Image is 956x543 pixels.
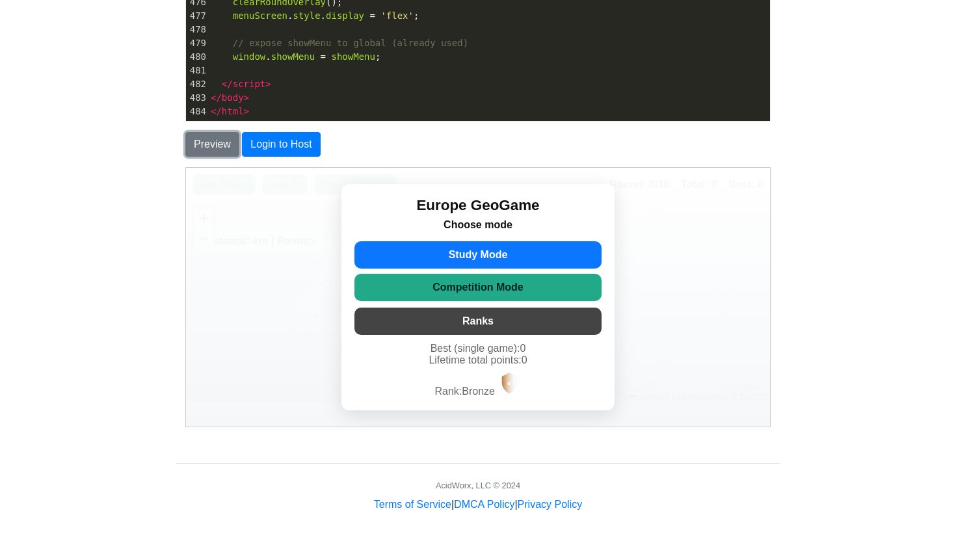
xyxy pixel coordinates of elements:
[168,73,416,101] button: Study Mode
[168,187,416,198] div: Lifetime total points:
[271,51,315,62] span: showMenu
[374,497,582,512] div: | |
[168,204,416,230] div: Rank:
[186,9,208,23] div: 477
[454,499,514,510] a: DMCA Policy
[186,50,208,64] div: 480
[168,106,416,133] button: Competition Mode
[186,23,208,36] div: 478
[293,10,320,21] span: style
[436,479,520,492] div: AcidWorx, LLC © 2024
[186,105,208,118] div: 484
[211,51,380,62] span: . ;
[186,36,208,50] div: 479
[336,187,341,198] span: 0
[211,106,222,116] span: </
[244,92,249,103] span: >
[233,38,468,48] span: // expose showMenu to global (already used)
[518,499,583,510] a: Privacy Policy
[168,175,416,230] div: Best (single game):
[222,92,244,103] span: body
[186,77,208,91] div: 482
[185,132,239,157] button: Preview
[186,64,208,77] div: 481
[321,51,326,62] span: =
[370,10,375,21] span: =
[265,79,271,89] span: >
[233,51,266,62] span: window
[233,79,266,89] span: script
[331,51,375,62] span: showMenu
[222,79,233,89] span: </
[334,175,339,186] span: 0
[211,10,419,21] span: . . ;
[244,106,249,116] span: >
[222,106,244,116] span: html
[276,218,309,229] span: Bronze
[374,499,451,510] a: Terms of Service
[322,213,326,219] text: B
[168,140,416,167] button: Ranks
[211,92,222,103] span: </
[233,10,287,21] span: menuScreen
[380,10,414,21] span: 'flex'
[326,10,364,21] span: display
[242,132,320,157] button: Login to Host
[168,29,416,46] h1: Europe GeoGame
[168,51,416,63] div: Choose mode
[186,91,208,105] div: 483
